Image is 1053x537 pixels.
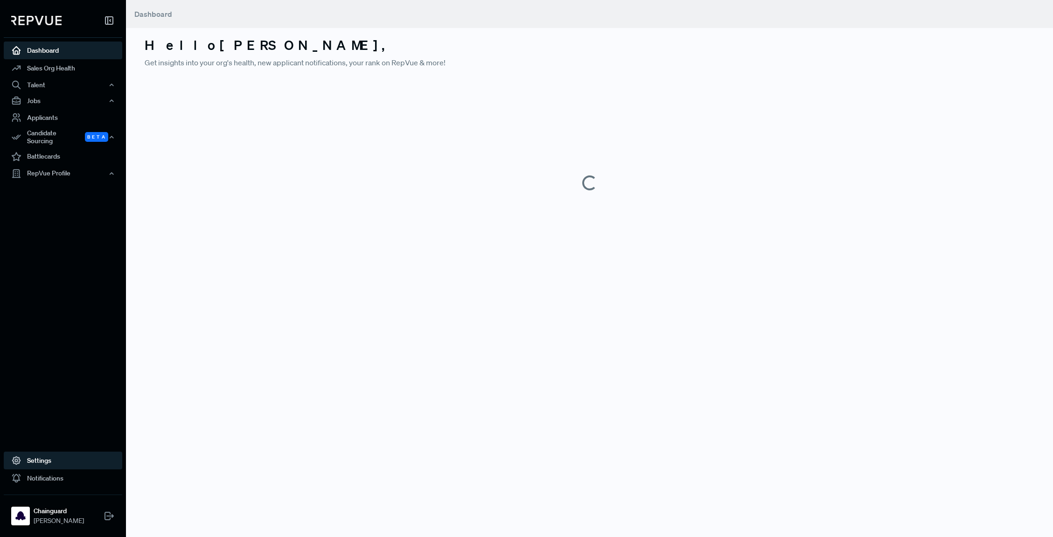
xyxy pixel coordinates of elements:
[85,132,108,142] span: Beta
[13,509,28,523] img: Chainguard
[4,109,122,126] a: Applicants
[4,166,122,181] button: RepVue Profile
[134,9,172,19] span: Dashboard
[34,506,84,516] strong: Chainguard
[11,16,62,25] img: RepVue
[4,59,122,77] a: Sales Org Health
[4,77,122,93] button: Talent
[4,148,122,166] a: Battlecards
[4,126,122,148] button: Candidate Sourcing Beta
[4,42,122,59] a: Dashboard
[145,57,1034,68] p: Get insights into your org's health, new applicant notifications, your rank on RepVue & more!
[4,93,122,109] button: Jobs
[34,516,84,526] span: [PERSON_NAME]
[145,37,1034,53] h3: Hello [PERSON_NAME] ,
[4,452,122,469] a: Settings
[4,126,122,148] div: Candidate Sourcing
[4,469,122,487] a: Notifications
[4,495,122,530] a: ChainguardChainguard[PERSON_NAME]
